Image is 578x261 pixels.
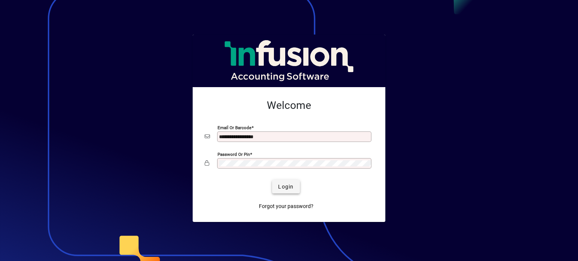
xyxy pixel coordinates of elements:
h2: Welcome [205,99,373,112]
a: Forgot your password? [256,199,316,213]
span: Forgot your password? [259,202,313,210]
img: npw-badge-icon-locked.svg [360,134,367,140]
button: Login [272,180,300,193]
img: npw-badge-icon-locked.svg [360,161,367,167]
mat-label: Password or Pin [218,152,250,157]
mat-label: Email or Barcode [218,125,251,130]
span: Login [278,183,294,191]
